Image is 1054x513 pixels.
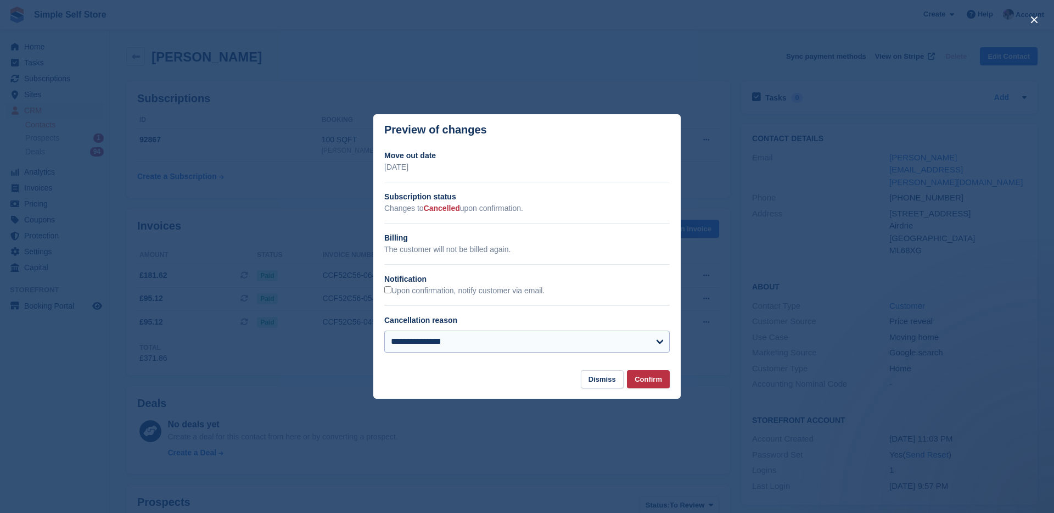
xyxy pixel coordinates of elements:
h2: Subscription status [384,191,670,203]
p: Changes to upon confirmation. [384,203,670,214]
button: Dismiss [581,370,624,388]
h2: Move out date [384,150,670,161]
p: Preview of changes [384,124,487,136]
label: Cancellation reason [384,316,457,325]
p: The customer will not be billed again. [384,244,670,255]
input: Upon confirmation, notify customer via email. [384,286,391,293]
button: close [1025,11,1043,29]
h2: Notification [384,274,670,285]
h2: Billing [384,232,670,244]
button: Confirm [627,370,670,388]
p: [DATE] [384,161,670,173]
span: Cancelled [424,204,460,213]
label: Upon confirmation, notify customer via email. [384,286,545,296]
